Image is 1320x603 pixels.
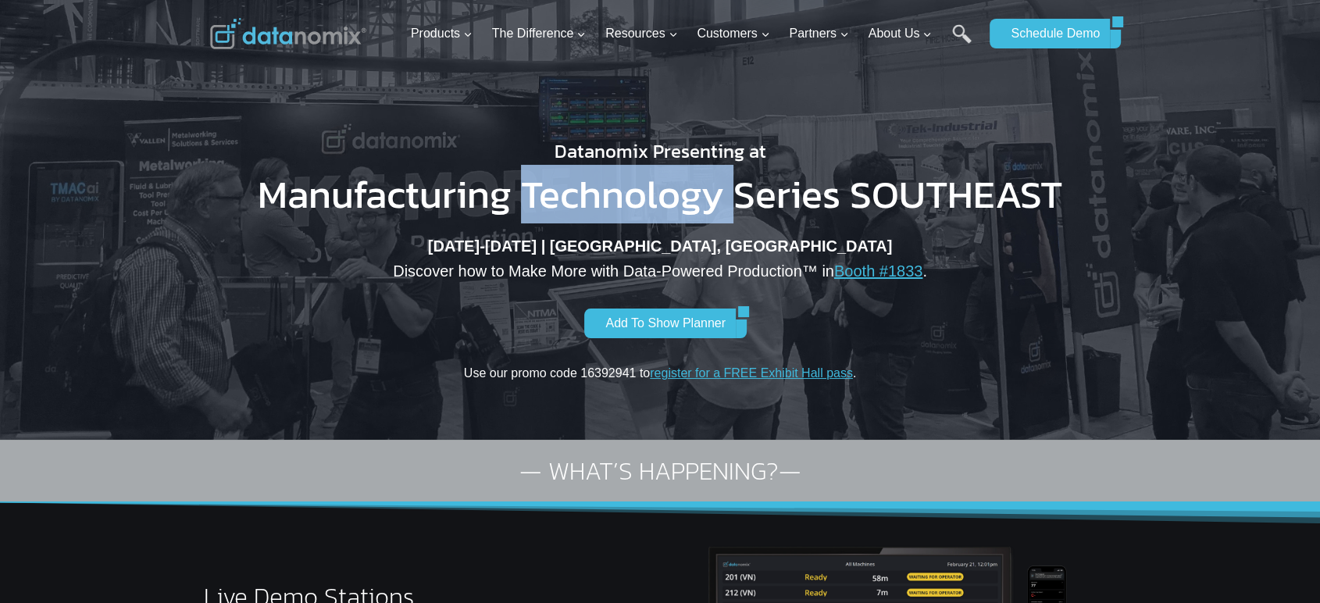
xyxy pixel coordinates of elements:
h3: Datanomix Presenting at [248,137,1072,166]
span: Products [411,23,473,44]
span: Customers [697,23,769,44]
span: Partners [789,23,848,44]
a: Booth #1833 [834,262,922,280]
p: Use our promo code 16392941 to . [248,363,1072,384]
img: Datanomix [210,18,366,49]
a: Schedule Demo [990,19,1110,48]
a: register for a FREE Exhibit Hall pass [650,366,853,380]
span: Resources [605,23,677,44]
strong: [DATE]-[DATE] | [GEOGRAPHIC_DATA], [GEOGRAPHIC_DATA] [428,237,892,255]
a: Search [952,24,972,59]
h1: Manufacturing Technology Series SOUTHEAST [248,175,1072,214]
p: Discover how to Make More with Data-Powered Production™ in . [248,234,1072,284]
nav: Primary Navigation [405,9,983,59]
span: The Difference [492,23,587,44]
h2: — WHAT’S HAPPENING?— [210,458,1110,483]
a: Add to Show Planner [584,309,736,338]
span: About Us [869,23,933,44]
